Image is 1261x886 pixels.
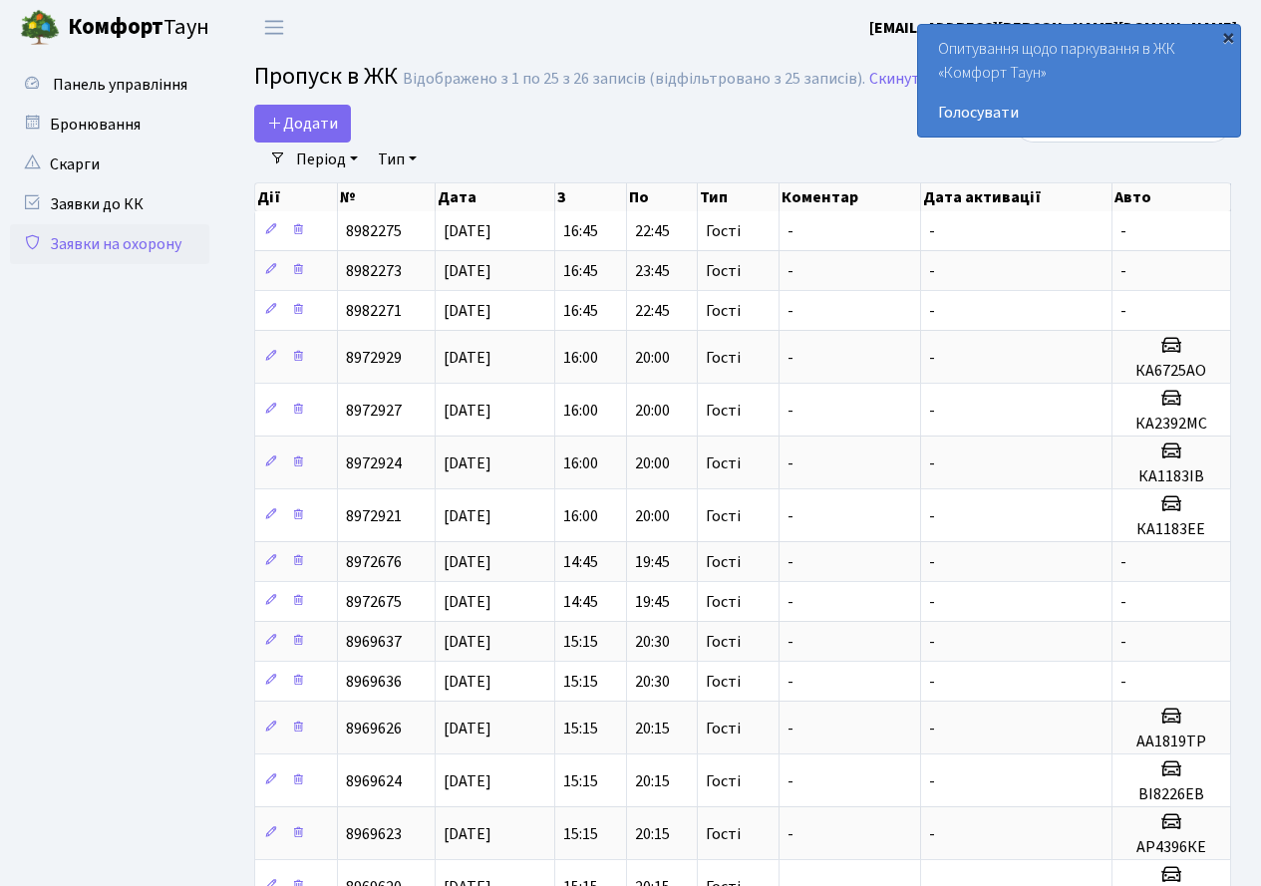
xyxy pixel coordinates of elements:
span: Гості [706,263,741,279]
span: 8972924 [346,452,402,474]
span: 19:45 [635,591,670,613]
span: [DATE] [444,631,491,653]
span: - [1120,260,1126,282]
span: - [788,220,793,242]
span: 15:15 [563,823,598,845]
span: - [1120,631,1126,653]
span: Гості [706,554,741,570]
span: - [788,591,793,613]
span: - [929,400,935,422]
b: [EMAIL_ADDRESS][PERSON_NAME][DOMAIN_NAME] [869,17,1237,39]
span: 20:00 [635,452,670,474]
h5: КА6725АО [1120,362,1222,381]
span: 14:45 [563,551,598,573]
span: 16:00 [563,400,598,422]
span: - [929,452,935,474]
span: 20:15 [635,718,670,739]
h5: АР4396КЕ [1120,838,1222,857]
span: 14:45 [563,591,598,613]
span: 16:45 [563,300,598,322]
a: Голосувати [938,101,1220,125]
span: [DATE] [444,300,491,322]
span: [DATE] [444,770,491,792]
h5: КА2392МС [1120,415,1222,434]
a: Скарги [10,145,209,184]
span: - [1120,300,1126,322]
span: [DATE] [444,220,491,242]
th: Тип [698,183,779,211]
span: - [929,770,935,792]
a: Бронювання [10,105,209,145]
span: Гості [706,403,741,419]
span: 15:15 [563,631,598,653]
span: 8969636 [346,671,402,693]
h5: АА1819ТР [1120,733,1222,751]
span: 15:15 [563,671,598,693]
img: logo.png [20,8,60,48]
span: 8969624 [346,770,402,792]
span: 16:00 [563,505,598,527]
th: Дата активації [921,183,1112,211]
span: - [929,220,935,242]
span: [DATE] [444,260,491,282]
span: - [929,591,935,613]
span: 8982275 [346,220,402,242]
span: - [788,631,793,653]
span: 16:45 [563,260,598,282]
span: [DATE] [444,452,491,474]
span: [DATE] [444,591,491,613]
span: Гості [706,223,741,239]
a: Додати [254,105,351,143]
span: - [929,260,935,282]
span: 15:15 [563,718,598,739]
span: - [788,347,793,369]
span: 8972921 [346,505,402,527]
span: - [929,505,935,527]
span: - [788,505,793,527]
button: Переключити навігацію [249,11,299,44]
span: Гості [706,826,741,842]
th: З [555,183,627,211]
div: Відображено з 1 по 25 з 26 записів (відфільтровано з 25 записів). [403,70,865,89]
span: 23:45 [635,260,670,282]
span: 8982273 [346,260,402,282]
span: 16:00 [563,452,598,474]
span: - [788,770,793,792]
th: Авто [1112,183,1231,211]
span: Гості [706,303,741,319]
th: № [338,183,436,211]
a: [EMAIL_ADDRESS][PERSON_NAME][DOMAIN_NAME] [869,16,1237,40]
th: Дата [436,183,555,211]
span: 8972929 [346,347,402,369]
span: Гості [706,508,741,524]
span: - [1120,551,1126,573]
span: 20:30 [635,631,670,653]
span: 8972676 [346,551,402,573]
span: - [929,300,935,322]
span: Пропуск в ЖК [254,59,398,94]
span: - [788,671,793,693]
th: Дії [255,183,338,211]
span: - [1120,220,1126,242]
span: Додати [267,113,338,135]
span: - [929,551,935,573]
b: Комфорт [68,11,163,43]
span: Гості [706,721,741,737]
h5: КА1183ЕЕ [1120,520,1222,539]
span: 20:00 [635,347,670,369]
span: - [929,347,935,369]
span: [DATE] [444,400,491,422]
span: - [929,718,935,739]
span: - [788,300,793,322]
span: [DATE] [444,823,491,845]
span: 8982271 [346,300,402,322]
span: Гості [706,594,741,610]
span: [DATE] [444,347,491,369]
span: [DATE] [444,505,491,527]
span: [DATE] [444,551,491,573]
span: 20:00 [635,505,670,527]
a: Період [288,143,366,176]
span: Таун [68,11,209,45]
span: 16:00 [563,347,598,369]
span: - [1120,591,1126,613]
